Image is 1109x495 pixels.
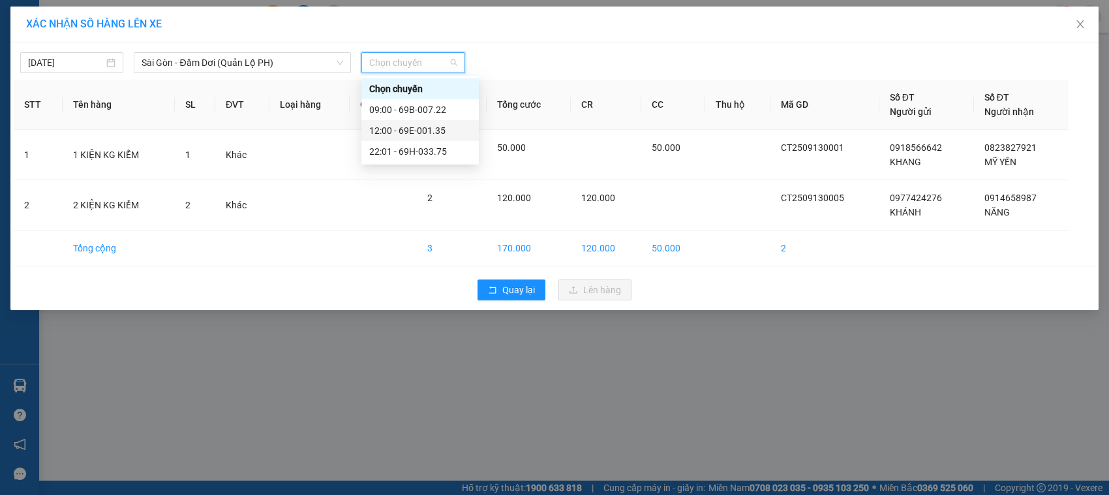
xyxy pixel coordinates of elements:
td: 120.000 [571,231,642,266]
th: STT [14,80,63,130]
span: Sài Gòn - Đầm Dơi (Quản Lộ PH) [142,53,343,72]
span: 0823827921 [984,142,1037,153]
th: SL [175,80,215,130]
td: 50.000 [641,231,705,266]
span: 50.000 [652,142,680,153]
td: 2 KIỆN KG KIỂM [63,180,175,231]
button: uploadLên hàng [558,279,631,300]
span: MỸ YẾN [984,157,1016,167]
span: 2 [427,193,433,203]
span: 50.000 [497,142,526,153]
span: CT2509130001 [781,142,844,153]
th: Ghi chú [350,80,417,130]
span: KHANG [890,157,921,167]
div: 09:00 - 69B-007.22 [369,103,471,117]
th: CC [641,80,705,130]
td: 170.000 [487,231,570,266]
th: Thu hộ [705,80,770,130]
div: Chọn chuyến [361,78,479,99]
td: 1 KIỆN KG KIỂM [63,130,175,180]
span: rollback [488,285,497,296]
td: 1 [14,130,63,180]
span: 120.000 [581,193,615,203]
td: Tổng cộng [63,231,175,266]
th: Tổng cước [487,80,570,130]
span: down [336,59,344,67]
span: 2 [185,200,190,210]
span: 0914658987 [984,193,1037,203]
input: 13/09/2025 [28,56,104,70]
span: Người gửi [890,106,932,117]
span: close [1075,19,1086,29]
span: Số ĐT [984,92,1009,103]
td: Khác [215,130,269,180]
th: Mã GD [770,80,879,130]
td: Khác [215,180,269,231]
span: XÁC NHẬN SỐ HÀNG LÊN XE [26,18,162,30]
th: Loại hàng [269,80,350,130]
span: Chọn chuyến [369,53,457,72]
button: rollbackQuay lại [478,279,545,300]
span: Quay lại [502,283,535,297]
td: 3 [417,231,487,266]
span: KHÁNH [890,207,921,217]
span: 0918566642 [890,142,942,153]
span: Số ĐT [890,92,915,103]
th: ĐVT [215,80,269,130]
span: 120.000 [497,193,531,203]
div: 22:01 - 69H-033.75 [369,144,471,159]
span: 1 [185,150,190,160]
td: 2 [770,231,879,266]
span: NĂNG [984,207,1010,217]
th: CR [571,80,642,130]
span: 0977424276 [890,193,942,203]
span: CT2509130005 [781,193,844,203]
div: Chọn chuyến [369,82,471,96]
td: 2 [14,180,63,231]
div: 12:00 - 69E-001.35 [369,123,471,138]
button: Close [1062,7,1099,43]
span: Người nhận [984,106,1034,117]
th: Tên hàng [63,80,175,130]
